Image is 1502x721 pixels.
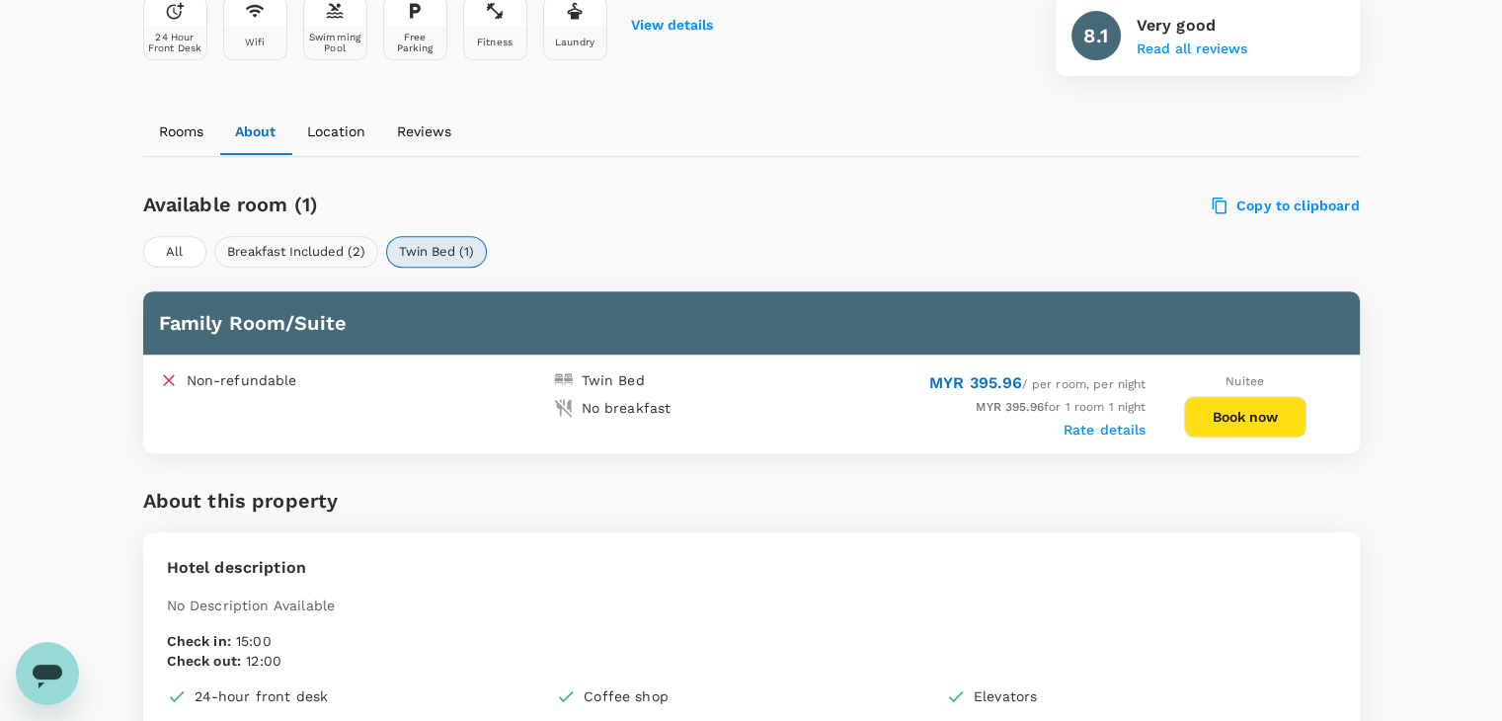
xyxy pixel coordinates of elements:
[555,37,594,47] div: Laundry
[974,686,1037,706] span: Elevators
[143,485,339,517] h6: About this property
[477,37,513,47] div: Fitness
[167,556,1336,580] p: Hotel description
[1137,14,1247,38] p: Very good
[214,236,378,268] button: Breakfast Included (2)
[167,651,1336,671] p: 12:00
[929,373,1023,392] span: MYR 395.96
[554,370,574,390] img: double-bed-icon
[159,307,1344,339] h6: Family Room/Suite
[584,686,669,706] span: Coffee shop
[1184,396,1306,438] button: Book now
[386,236,487,268] button: Twin Bed (1)
[929,377,1146,391] span: / per room, per night
[1213,197,1360,214] label: Copy to clipboard
[388,32,442,53] div: Free Parking
[235,121,276,141] p: About
[307,121,365,141] p: Location
[159,121,203,141] p: Rooms
[631,18,713,34] button: View details
[397,121,451,141] p: Reviews
[245,37,266,47] div: Wifi
[1137,41,1247,57] button: Read all reviews
[976,400,1044,414] span: MYR 395.96
[195,686,329,706] span: 24-hour front desk
[167,633,231,649] span: Check in :
[143,189,849,220] h6: Available room (1)
[1083,20,1107,51] h6: 8.1
[16,642,79,705] iframe: Button to launch messaging window
[1225,374,1264,388] span: Nuitee
[187,370,297,390] p: Non-refundable
[167,653,242,669] span: Check out :
[582,370,645,390] div: Twin Bed
[143,236,206,268] button: All
[582,398,672,418] div: No breakfast
[148,32,202,53] div: 24 Hour Front Desk
[1064,422,1146,438] label: Rate details
[167,596,1336,615] p: No Description Available
[167,631,1336,651] p: 15:00
[308,32,362,53] div: Swimming Pool
[976,400,1146,414] span: for 1 room 1 night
